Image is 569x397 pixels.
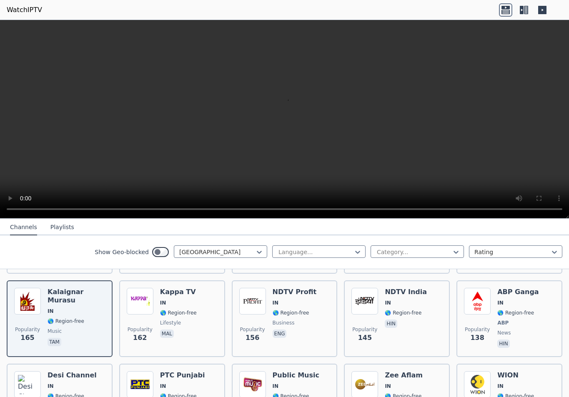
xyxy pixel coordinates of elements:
[497,340,510,348] p: hin
[497,310,534,316] span: 🌎 Region-free
[48,288,105,305] h6: Kalaignar Murasu
[273,310,309,316] span: 🌎 Region-free
[127,288,153,315] img: Kappa TV
[385,300,391,306] span: IN
[50,220,74,235] button: Playlists
[133,333,147,343] span: 162
[273,330,287,338] p: eng
[497,288,539,296] h6: ABP Ganga
[160,300,166,306] span: IN
[160,310,197,316] span: 🌎 Region-free
[497,330,511,336] span: news
[160,383,166,390] span: IN
[464,288,491,315] img: ABP Ganga
[358,333,372,343] span: 145
[465,326,490,333] span: Popularity
[497,300,504,306] span: IN
[385,310,421,316] span: 🌎 Region-free
[48,383,54,390] span: IN
[273,383,279,390] span: IN
[470,333,484,343] span: 138
[351,288,378,315] img: NDTV India
[385,320,397,328] p: hin
[48,338,61,346] p: tam
[128,326,153,333] span: Popularity
[48,318,84,325] span: 🌎 Region-free
[160,320,181,326] span: lifestyle
[385,288,427,296] h6: NDTV India
[160,288,197,296] h6: Kappa TV
[160,371,205,380] h6: PTC Punjabi
[48,371,97,380] h6: Desi Channel
[48,308,54,315] span: IN
[14,288,41,315] img: Kalaignar Murasu
[48,328,62,335] span: music
[15,326,40,333] span: Popularity
[246,333,259,343] span: 156
[497,383,504,390] span: IN
[352,326,377,333] span: Popularity
[273,320,295,326] span: business
[497,371,534,380] h6: WION
[10,220,37,235] button: Channels
[497,320,509,326] span: ABP
[239,288,266,315] img: NDTV Profit
[273,371,319,380] h6: Public Music
[160,330,174,338] p: mal
[385,383,391,390] span: IN
[240,326,265,333] span: Popularity
[273,300,279,306] span: IN
[7,5,42,15] a: WatchIPTV
[95,248,149,256] label: Show Geo-blocked
[385,371,423,380] h6: Zee Aflam
[20,333,34,343] span: 165
[273,288,317,296] h6: NDTV Profit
